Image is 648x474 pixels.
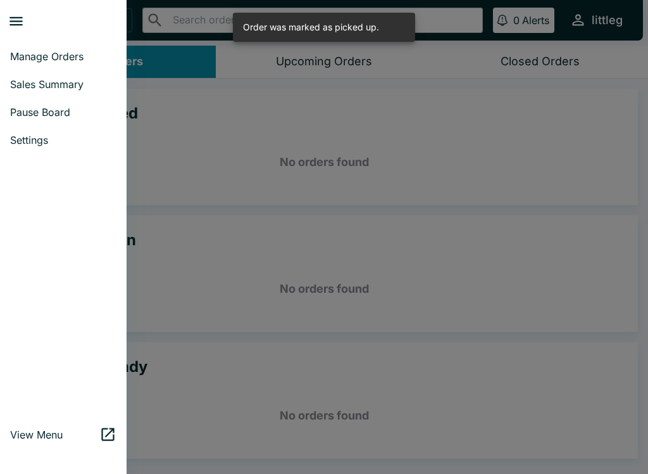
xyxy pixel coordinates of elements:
[10,134,116,146] span: Settings
[243,16,379,38] div: Order was marked as picked up.
[10,78,116,91] span: Sales Summary
[10,428,99,441] span: View Menu
[10,50,116,63] span: Manage Orders
[10,106,116,118] span: Pause Board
